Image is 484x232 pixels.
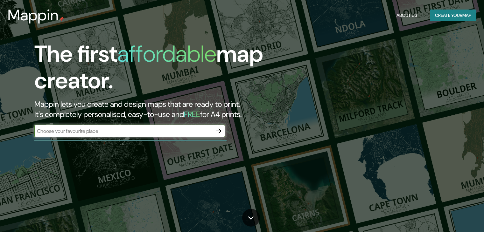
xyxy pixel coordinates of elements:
input: Choose your favourite place [34,127,213,135]
button: About Us [394,10,420,21]
h1: The first map creator. [34,41,277,99]
h3: Mappin [8,6,59,24]
img: mappin-pin [59,17,64,22]
h1: affordable [117,39,216,69]
button: Create yourmap [430,10,476,21]
h2: Mappin lets you create and design maps that are ready to print. It's completely personalised, eas... [34,99,277,119]
h5: FREE [184,109,200,119]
